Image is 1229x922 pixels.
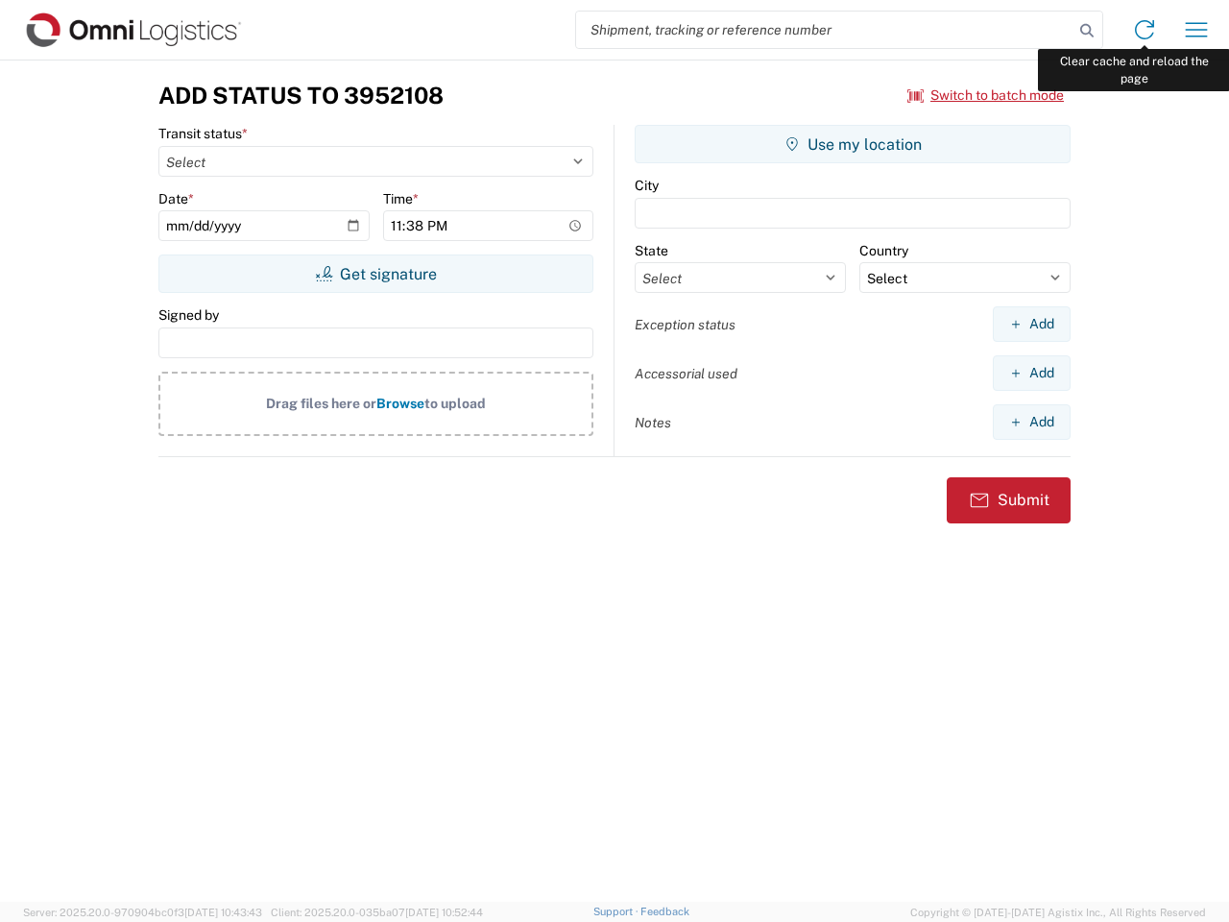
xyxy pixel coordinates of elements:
span: Client: 2025.20.0-035ba07 [271,907,483,918]
label: Time [383,190,419,207]
button: Use my location [635,125,1071,163]
span: Server: 2025.20.0-970904bc0f3 [23,907,262,918]
button: Add [993,355,1071,391]
label: Accessorial used [635,365,737,382]
button: Switch to batch mode [907,80,1064,111]
label: State [635,242,668,259]
a: Feedback [640,906,689,917]
label: Country [859,242,908,259]
span: [DATE] 10:43:43 [184,907,262,918]
span: Copyright © [DATE]-[DATE] Agistix Inc., All Rights Reserved [910,904,1206,921]
span: Drag files here or [266,396,376,411]
span: [DATE] 10:52:44 [405,907,483,918]
button: Get signature [158,255,593,293]
label: Transit status [158,125,248,142]
span: to upload [424,396,486,411]
button: Submit [947,477,1071,523]
label: Exception status [635,316,735,333]
label: Date [158,190,194,207]
button: Add [993,404,1071,440]
input: Shipment, tracking or reference number [576,12,1073,48]
label: City [635,177,659,194]
button: Add [993,306,1071,342]
label: Notes [635,414,671,431]
span: Browse [376,396,424,411]
label: Signed by [158,306,219,324]
h3: Add Status to 3952108 [158,82,444,109]
a: Support [593,906,641,917]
